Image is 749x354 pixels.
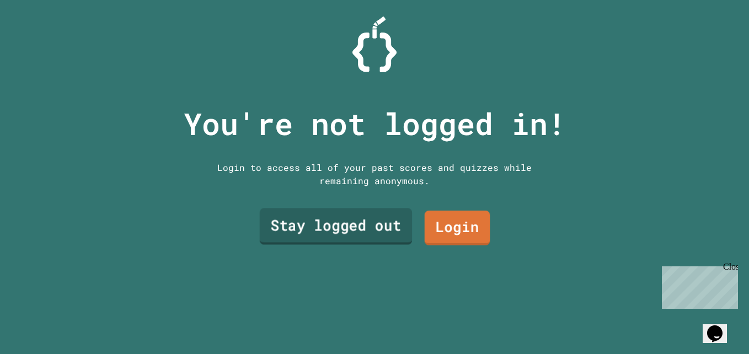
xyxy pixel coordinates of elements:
[703,310,738,343] iframe: chat widget
[4,4,76,70] div: Chat with us now!Close
[209,161,540,187] div: Login to access all of your past scores and quizzes while remaining anonymous.
[657,262,738,309] iframe: chat widget
[260,208,413,244] a: Stay logged out
[425,211,490,245] a: Login
[352,17,397,72] img: Logo.svg
[184,101,566,147] p: You're not logged in!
